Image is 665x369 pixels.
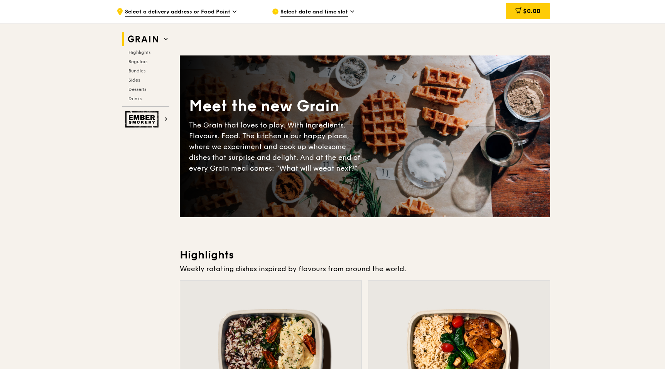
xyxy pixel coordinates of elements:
span: Highlights [128,50,150,55]
div: Meet the new Grain [189,96,365,117]
span: Desserts [128,87,146,92]
img: Grain web logo [125,32,161,46]
span: eat next?” [323,164,358,173]
div: The Grain that loves to play. With ingredients. Flavours. Food. The kitchen is our happy place, w... [189,120,365,174]
span: Bundles [128,68,145,74]
span: Select date and time slot [280,8,348,17]
h3: Highlights [180,248,550,262]
span: $0.00 [523,7,540,15]
span: Drinks [128,96,142,101]
img: Ember Smokery web logo [125,111,161,127]
span: Regulars [128,59,147,64]
span: Sides [128,77,140,83]
span: Select a delivery address or Food Point [125,8,230,17]
div: Weekly rotating dishes inspired by flavours from around the world. [180,263,550,274]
